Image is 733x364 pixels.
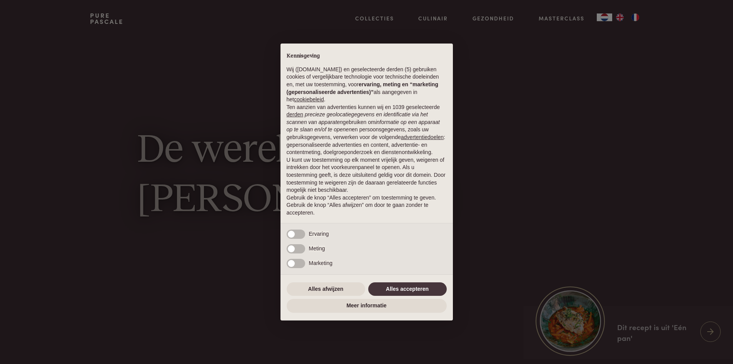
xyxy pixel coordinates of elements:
[287,104,447,156] p: Ten aanzien van advertenties kunnen wij en 1039 geselecteerde gebruiken om en persoonsgegevens, z...
[309,231,329,237] span: Ervaring
[309,245,325,252] span: Meting
[309,260,332,266] span: Marketing
[401,134,444,141] button: advertentiedoelen
[287,66,447,104] p: Wij ([DOMAIN_NAME]) en geselecteerde derden (5) gebruiken cookies of vergelijkbare technologie vo...
[368,282,447,296] button: Alles accepteren
[294,96,324,102] a: cookiebeleid
[287,194,447,217] p: Gebruik de knop “Alles accepteren” om toestemming te geven. Gebruik de knop “Alles afwijzen” om d...
[287,299,447,313] button: Meer informatie
[287,53,447,60] h2: Kennisgeving
[287,81,438,95] strong: ervaring, meting en “marketing (gepersonaliseerde advertenties)”
[287,119,440,133] em: informatie op een apparaat op te slaan en/of te openen
[287,156,447,194] p: U kunt uw toestemming op elk moment vrijelijk geven, weigeren of intrekken door het voorkeurenpan...
[287,111,304,119] button: derden
[287,282,365,296] button: Alles afwijzen
[287,111,428,125] em: precieze geolocatiegegevens en identificatie via het scannen van apparaten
